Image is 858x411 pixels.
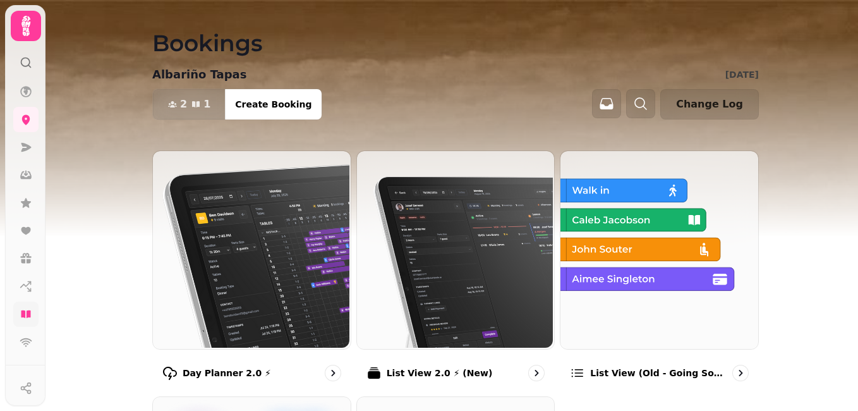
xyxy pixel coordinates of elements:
svg: go to [734,367,747,379]
span: 1 [203,99,210,109]
svg: go to [530,367,543,379]
button: 21 [153,89,226,120]
img: List View 2.0 ⚡ (New) [356,150,553,348]
span: Create Booking [235,100,311,109]
span: Change Log [676,99,743,109]
p: [DATE] [725,68,759,81]
p: Albariño Tapas [152,66,246,83]
svg: go to [327,367,339,379]
p: List View 2.0 ⚡ (New) [387,367,493,379]
img: List view (Old - going soon) [559,150,757,348]
a: List view (Old - going soon)List view (Old - going soon) [560,150,759,391]
img: Day Planner 2.0 ⚡ [152,150,349,348]
a: List View 2.0 ⚡ (New)List View 2.0 ⚡ (New) [356,150,555,391]
a: Day Planner 2.0 ⚡Day Planner 2.0 ⚡ [152,150,351,391]
span: 2 [180,99,187,109]
button: Change Log [660,89,759,120]
p: Day Planner 2.0 ⚡ [183,367,271,379]
p: List view (Old - going soon) [590,367,727,379]
button: Create Booking [225,89,322,120]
